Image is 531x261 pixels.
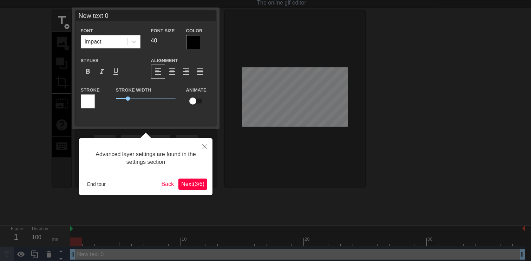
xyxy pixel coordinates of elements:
[181,181,204,187] span: Next ( 3 / 6 )
[84,143,207,173] div: Advanced layer settings are found in the settings section
[159,179,177,190] button: Back
[84,179,109,189] button: End tour
[197,138,212,154] button: Close
[178,179,207,190] button: Next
